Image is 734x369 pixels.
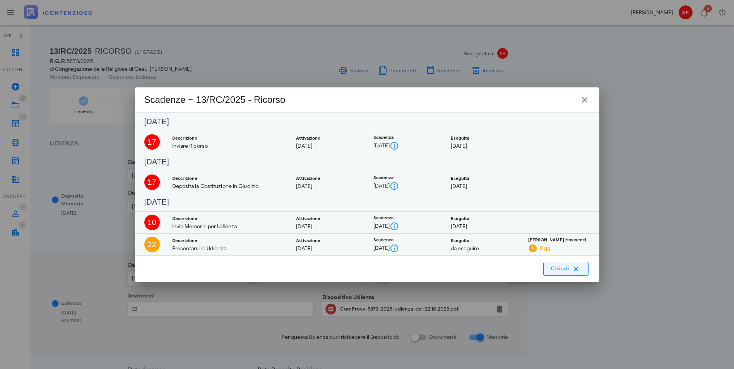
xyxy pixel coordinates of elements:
div: 22 ottobre 2025 [144,237,160,252]
button: Chiudi [543,262,589,276]
small: Attivazione [296,238,321,243]
small: Descrizione [172,238,198,243]
div: [DATE] [451,222,516,231]
button: Clicca qui per maggiori info [390,181,399,191]
small: Scadenza [373,215,394,220]
button: Clicca qui per maggiori info [390,222,399,231]
div: [DATE] [451,142,516,150]
div: 17 marzo 2025 [144,174,160,190]
span: [DATE] [144,198,169,206]
small: Descrizione [172,216,198,221]
small: Eseguita [451,216,470,221]
small: Descrizione [172,176,198,181]
span: -8 gg [537,245,551,251]
div: [DATE] [296,222,361,231]
div: [DATE] [373,141,438,150]
small: Scadenza [373,237,394,243]
small: [PERSON_NAME] rimanenti [528,237,586,243]
div: Invio Memorie per Udienza [172,222,284,231]
div: 17 febbraio 2025 [144,134,160,150]
small: Scadenza [373,135,394,140]
div: [DATE] [296,142,361,150]
small: Eseguita [451,238,470,243]
button: Clicca qui per maggiori info [390,141,399,150]
small: Eseguita [451,176,470,181]
button: Clicca qui per maggiori info [390,244,399,253]
div: 10 ottobre 2025 [144,215,160,230]
span: [DATE] [144,117,169,126]
div: [DATE] [373,181,438,191]
div: Inviare Ricorso [172,142,284,150]
div: Deposita la Costituzione in Giudizio [172,182,284,190]
div: Scadenze ~ 13/RC/2025 - Ricorso [144,94,286,106]
small: Attivazione [296,176,321,181]
div: da eseguire [451,244,516,253]
small: Scadenza [373,175,394,180]
span: Chiudi [551,265,581,272]
div: [DATE] [296,244,361,253]
small: Attivazione [296,135,321,141]
small: Attivazione [296,216,321,221]
div: Presentarsi in Udienza [172,244,284,253]
div: [DATE] [373,222,438,231]
span: [DATE] [144,157,169,166]
div: [DATE] [373,244,438,253]
small: Descrizione [172,135,198,141]
div: [DATE] [451,182,516,190]
small: Eseguita [451,135,470,141]
div: [DATE] [296,182,361,190]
